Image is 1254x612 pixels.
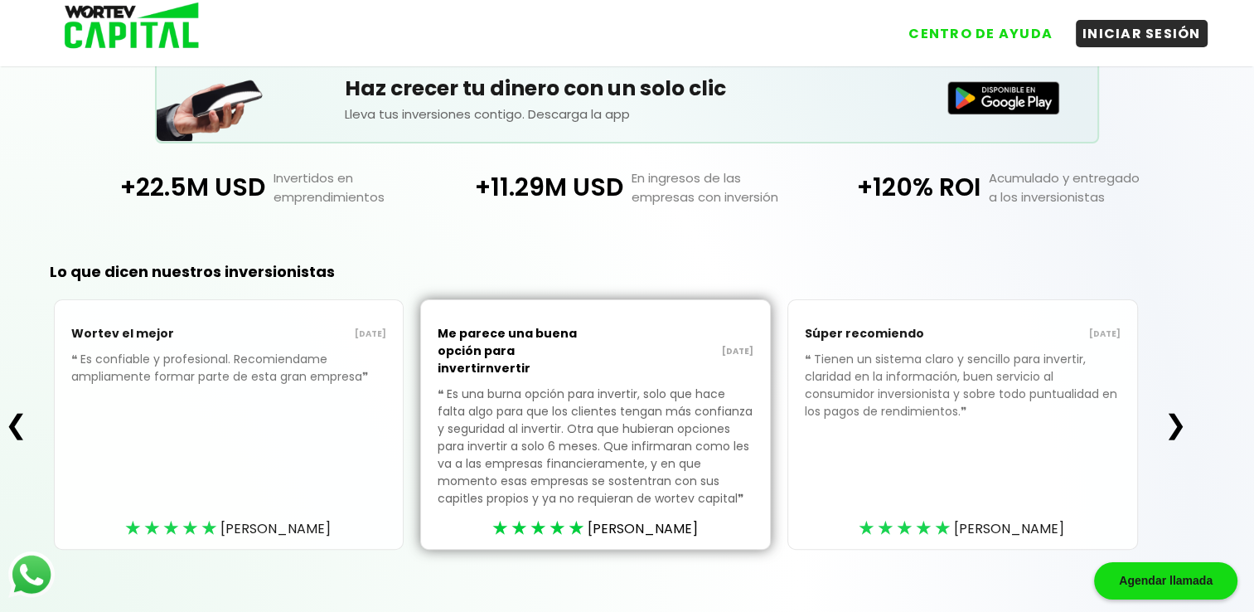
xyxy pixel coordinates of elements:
p: Invertidos en emprendimientos [265,168,448,206]
a: INICIAR SESIÓN [1059,7,1208,47]
p: +120% ROI [806,168,980,206]
button: CENTRO DE AYUDA [902,20,1059,47]
p: Es una burna opción para invertir, solo que hace falta algo para que los clientes tengan más conf... [438,386,753,532]
img: Teléfono [157,59,264,141]
p: +11.29M USD [448,168,623,206]
a: CENTRO DE AYUDA [885,7,1059,47]
button: INICIAR SESIÓN [1076,20,1208,47]
p: Lleva tus inversiones contigo. Descarga la app [345,104,909,124]
span: [PERSON_NAME] [588,518,698,539]
p: [DATE] [962,328,1120,341]
p: +22.5M USD [91,168,266,206]
span: ❞ [738,490,747,507]
p: Wortev el mejor [71,317,229,351]
span: [PERSON_NAME] [954,518,1064,539]
p: Acumulado y entregado a los inversionistas [980,168,1164,206]
img: logos_whatsapp-icon.242b2217.svg [8,551,55,598]
p: Tienen un sistema claro y sencillo para invertir, claridad en la información, buen servicio al co... [805,351,1121,445]
div: Agendar llamada [1094,562,1237,600]
h5: Haz crecer tu dinero con un solo clic [345,73,909,104]
p: Súper recomiendo [805,317,962,351]
div: ★★★★★ [492,516,588,541]
span: ❝ [71,351,80,367]
span: [PERSON_NAME] [220,518,331,539]
div: ★★★★★ [859,516,954,541]
p: [DATE] [596,345,753,358]
p: En ingresos de las empresas con inversión [622,168,806,206]
span: ❞ [362,368,371,385]
span: ❝ [805,351,814,367]
p: [DATE] [229,328,386,341]
span: ❝ [438,386,447,402]
div: ★★★★★ [125,516,220,541]
p: Es confiable y profesional. Recomiendame ampliamente formar parte de esta gran empresa [71,351,387,410]
span: ❞ [961,403,970,420]
button: ❯ [1159,408,1191,441]
img: Disponible en Google Play [947,81,1060,114]
p: Me parece una buena opción para invertirnvertir [438,317,595,386]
